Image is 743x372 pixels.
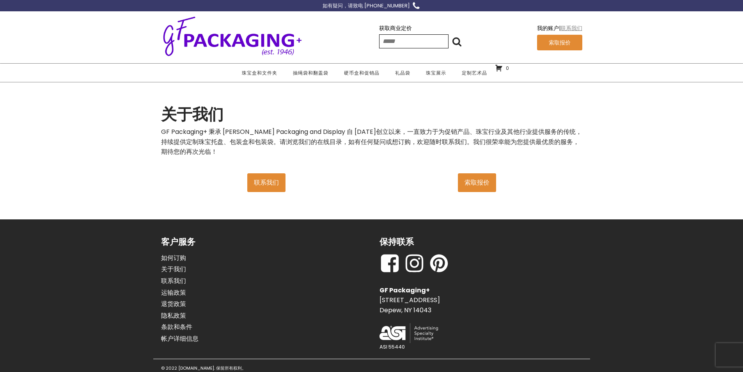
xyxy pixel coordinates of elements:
[426,69,446,76] font: 珠宝展示
[379,236,414,248] font: 保持联系
[379,295,440,304] font: [STREET_ADDRESS]
[161,322,199,332] a: 条款和条件
[458,173,496,192] a: 索取报价
[560,24,582,32] a: 联系我们
[559,24,560,32] font: |
[161,334,199,344] a: 帐户详细信息
[161,253,199,263] a: 如何订购
[161,276,186,285] font: 联系我们
[495,64,509,71] a: 0
[161,265,186,274] font: 关于我们
[293,69,328,76] font: 抽绳袋和翻盖袋
[323,2,410,9] font: 如有疑问，请致电 [PHONE_NUMBER]
[506,65,509,71] font: 0
[462,69,487,76] font: 定制艺术品
[395,69,410,76] font: 礼品袋
[387,64,418,82] a: 礼品袋
[161,264,199,274] a: 关于我们
[336,64,387,82] a: 硬币盒和促销品
[537,24,559,32] a: 我的账户
[344,69,379,76] font: 硬币盒和促销品
[161,15,304,57] img: GF包装+ - 成立于1946年
[161,299,186,308] font: 退货政策
[161,103,223,125] font: 关于我们
[379,323,438,343] img: ASI 徽标
[247,173,285,192] a: 联系我们
[161,236,195,248] font: 客户服务
[161,311,186,320] font: 隐私政策
[161,288,186,297] font: 运输政策
[418,64,454,82] a: 珠宝展示
[537,35,582,50] a: 索取报价
[454,64,495,82] a: 定制艺术品
[379,343,405,351] font: ASI 55440
[161,311,199,321] a: 隐私政策
[379,286,430,295] font: GF Packaging+
[379,24,412,32] a: 获取商业定价
[161,299,199,309] a: 退货政策
[379,306,431,315] font: Depew, NY 14043
[465,178,489,187] font: 索取报价
[161,127,582,156] font: GF Packaging+ 秉承 [PERSON_NAME] Packaging and Display 自 [DATE]创立以来，一直致力于为促销产品、珠宝行业及其他行业提供服务的传统，持续提...
[234,64,285,82] a: 珠宝盒和文件夹
[254,178,279,187] font: 联系我们
[161,334,199,343] font: 帐户详细信息
[161,322,192,331] font: 条款和条件
[549,39,571,46] font: 索取报价
[285,64,336,82] a: 抽绳袋和翻盖袋
[161,288,199,298] a: 运输政策
[242,69,277,76] font: 珠宝盒和文件夹
[161,365,246,371] font: © 2022 [DOMAIN_NAME]. 保留所有权利。
[161,276,199,286] a: 联系我们
[161,253,186,262] font: 如何订购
